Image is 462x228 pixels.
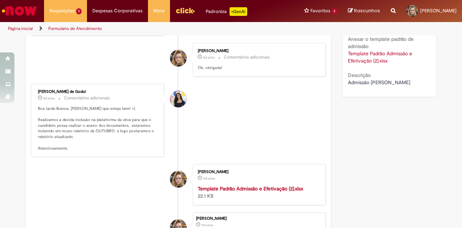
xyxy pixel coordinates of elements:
[175,5,195,16] img: click_logo_yellow_360x200.png
[203,176,215,181] span: 11d atrás
[170,91,187,107] div: Ana Santos de Godoi
[170,50,187,66] div: Branca Braga
[201,223,213,227] span: 11d atrás
[310,7,330,14] span: Favoritos
[203,176,215,181] time: 19/09/2025 13:31:23
[332,8,337,14] span: 1
[48,26,102,31] a: Formulário de Atendimento
[64,95,110,101] small: Comentários adicionais
[153,7,165,14] span: More
[348,36,414,50] b: Anexar o template padrão de admissão
[1,4,38,18] img: ServiceNow
[8,26,33,31] a: Página inicial
[198,185,318,199] div: 22.1 KB
[49,7,75,14] span: Requisições
[38,106,158,151] p: Boa tarde Branca, [PERSON_NAME] que esteja bem! =) Realizamos a devida inclusão na plataforma da ...
[230,7,247,16] p: +GenAi
[198,185,303,192] a: Template Padrão Admissão e Efetivação (2).xlsx
[198,65,318,71] p: Ok, obrigada!
[43,96,55,100] time: 22/09/2025 14:52:54
[354,7,380,14] span: Rascunhos
[38,90,158,94] div: [PERSON_NAME] de Godoi
[198,170,318,174] div: [PERSON_NAME]
[76,8,82,14] span: 1
[348,79,410,86] span: Admissão [PERSON_NAME]
[206,7,247,16] div: Padroniza
[201,223,213,227] time: 19/09/2025 13:31:52
[170,171,187,188] div: Branca Braga
[348,8,380,14] a: Rascunhos
[198,49,318,53] div: [PERSON_NAME]
[43,96,55,100] span: 8d atrás
[224,54,270,60] small: Comentários adicionais
[420,8,457,14] span: [PERSON_NAME]
[348,50,414,64] a: Download de Template Padrão Admissão e Efetivação (2).xlsx
[196,216,322,221] div: [PERSON_NAME]
[92,7,143,14] span: Despesas Corporativas
[5,22,302,35] ul: Trilhas de página
[348,72,371,78] b: Descrição
[203,55,215,60] time: 22/09/2025 16:00:33
[203,55,215,60] span: 8d atrás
